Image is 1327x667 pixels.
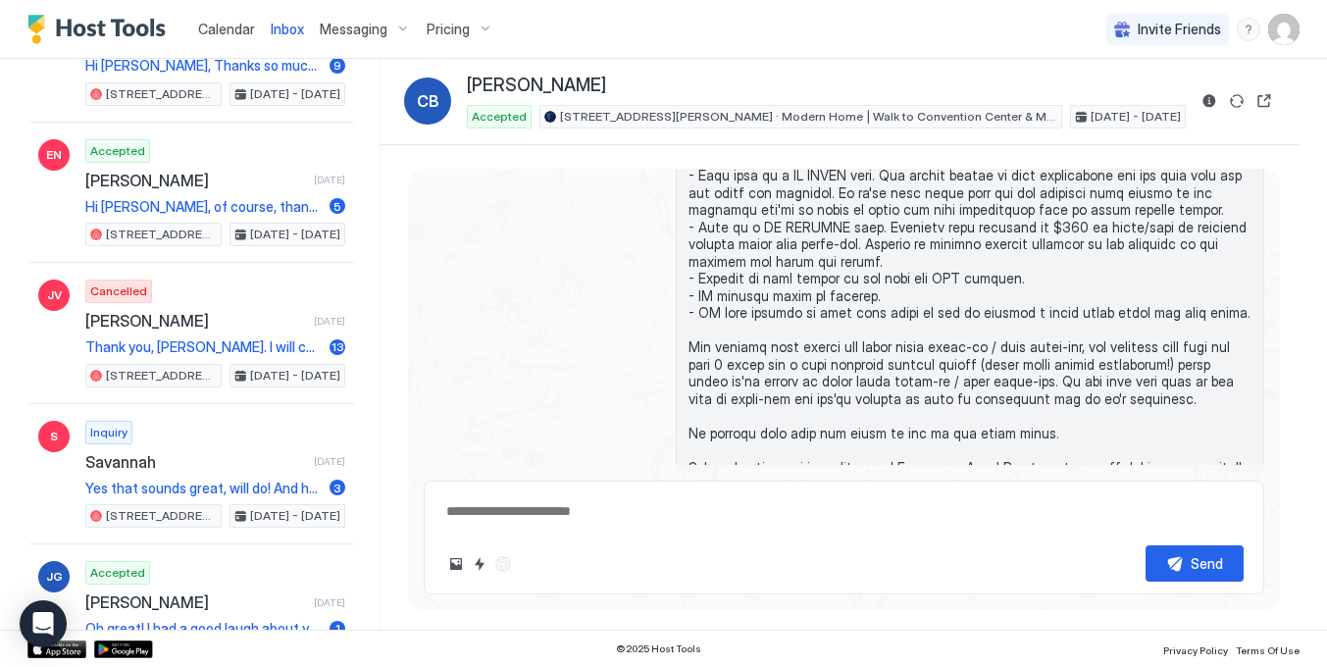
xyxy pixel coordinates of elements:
[1138,21,1221,38] span: Invite Friends
[85,57,322,75] span: Hi [PERSON_NAME], Thanks so much for being an amazing guest! We welcome you back to stay anytime ...
[50,428,58,445] span: S
[85,452,306,472] span: Savannah
[27,641,86,658] a: App Store
[85,171,306,190] span: [PERSON_NAME]
[85,592,306,612] span: [PERSON_NAME]
[85,311,306,331] span: [PERSON_NAME]
[333,199,341,214] span: 5
[1198,89,1221,113] button: Reservation information
[1236,639,1300,659] a: Terms Of Use
[1252,89,1276,113] button: Open reservation
[94,641,153,658] a: Google Play Store
[332,339,344,354] span: 13
[90,142,145,160] span: Accepted
[560,108,1057,126] span: [STREET_ADDRESS][PERSON_NAME] · Modern Home | Walk to Convention Center & Markets!
[90,282,147,300] span: Cancelled
[106,367,217,385] span: [STREET_ADDRESS][PERSON_NAME] · Modern Home | Walk to Convention Center & Markets!
[1191,553,1223,574] div: Send
[46,568,63,586] span: JG
[90,564,145,582] span: Accepted
[333,481,341,495] span: 3
[85,480,322,497] span: Yes that sounds great, will do! And hope you have a great holiday weekend!! :)
[1237,18,1260,41] div: menu
[46,146,62,164] span: EN
[106,507,217,525] span: [STREET_ADDRESS] · Modern LA Home w/ Rain Shower & Patio
[314,315,345,328] span: [DATE]
[198,19,255,39] a: Calendar
[198,21,255,37] span: Calendar
[47,286,62,304] span: JV
[333,58,341,73] span: 9
[85,338,322,356] span: Thank you, [PERSON_NAME]. I will certainly keep you posted and I hope your journeys in [GEOGRAPHI...
[106,226,217,243] span: [STREET_ADDRESS][PERSON_NAME] · Modern Home | Walk to Convention Center & Markets!
[320,21,387,38] span: Messaging
[468,552,491,576] button: Quick reply
[1236,644,1300,656] span: Terms Of Use
[106,85,217,103] span: [STREET_ADDRESS][PERSON_NAME] · Modern Home | Walk to Convention Center & Markets!
[250,507,340,525] span: [DATE] - [DATE]
[271,21,304,37] span: Inbox
[85,620,322,638] span: Oh great! I had a good laugh about your review also :D
[467,75,606,97] span: [PERSON_NAME]
[472,108,527,126] span: Accepted
[20,600,67,647] div: Open Intercom Messenger
[444,552,468,576] button: Upload image
[250,85,340,103] span: [DATE] - [DATE]
[85,198,322,216] span: Hi [PERSON_NAME], of course, thanks so much!
[1091,108,1181,126] span: [DATE] - [DATE]
[1163,639,1228,659] a: Privacy Policy
[250,367,340,385] span: [DATE] - [DATE]
[1146,545,1244,582] button: Send
[1163,644,1228,656] span: Privacy Policy
[314,455,345,468] span: [DATE]
[27,15,175,44] a: Host Tools Logo
[250,226,340,243] span: [DATE] - [DATE]
[427,21,470,38] span: Pricing
[616,642,701,655] span: © 2025 Host Tools
[314,596,345,609] span: [DATE]
[417,89,439,113] span: CB
[271,19,304,39] a: Inbox
[90,424,128,441] span: Inquiry
[1225,89,1249,113] button: Sync reservation
[314,174,345,186] span: [DATE]
[335,621,340,636] span: 1
[1268,14,1300,45] div: User profile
